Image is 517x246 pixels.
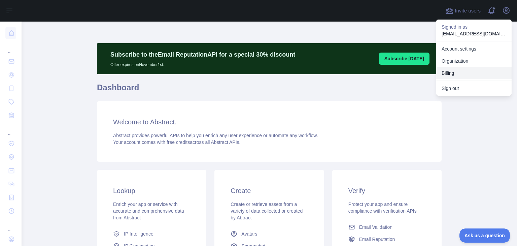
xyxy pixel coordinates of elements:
a: Avatars [228,228,310,240]
span: Protect your app and ensure compliance with verification APIs [348,202,417,214]
button: Subscribe [DATE] [379,53,429,65]
a: Email Validation [346,221,428,233]
p: Offer expires on November 1st. [110,59,295,67]
div: ... [5,218,16,232]
span: Abstract provides powerful APIs to help you enrich any user experience or automate any workflow. [113,133,318,138]
span: Invite users [455,7,481,15]
iframe: Toggle Customer Support [459,228,510,243]
span: Email Reputation [359,236,395,243]
a: Email Reputation [346,233,428,245]
div: ... [5,123,16,136]
h3: Create [231,186,308,195]
a: Organization [436,55,512,67]
p: [EMAIL_ADDRESS][DOMAIN_NAME] [442,30,506,37]
h3: Lookup [113,186,190,195]
a: IP Intelligence [110,228,193,240]
span: IP Intelligence [124,230,153,237]
p: Subscribe to the Email Reputation API for a special 30 % discount [110,50,295,59]
p: Signed in as [442,24,506,30]
span: free credits [167,140,190,145]
span: Email Validation [359,224,392,230]
button: Sign out [436,82,512,94]
span: Enrich your app or service with accurate and comprehensive data from Abstract [113,202,184,220]
span: Your account comes with across all Abstract APIs. [113,140,240,145]
a: Account settings [436,43,512,55]
div: ... [5,40,16,54]
h3: Verify [348,186,425,195]
button: Billing [436,67,512,79]
h1: Dashboard [97,82,442,98]
h3: Welcome to Abstract. [113,117,425,127]
button: Invite users [444,5,482,16]
span: Create or retrieve assets from a variety of data collected or created by Abtract [231,202,303,220]
span: Avatars [241,230,257,237]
